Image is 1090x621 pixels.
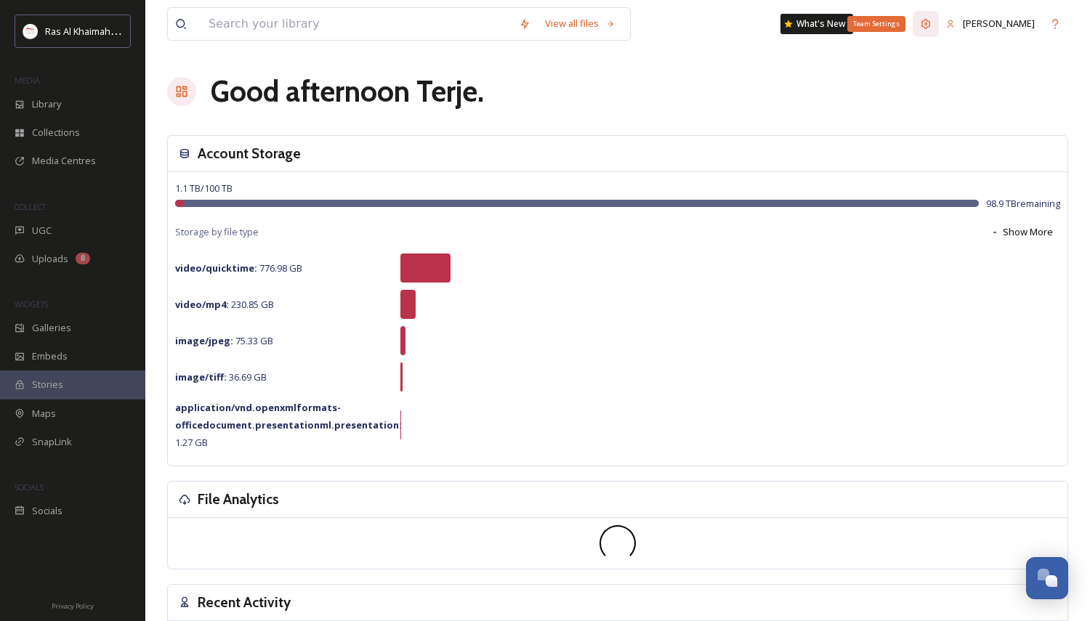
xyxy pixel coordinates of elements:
a: View all files [538,9,623,38]
button: Show More [983,218,1060,246]
strong: video/quicktime : [175,261,257,275]
span: Socials [32,504,62,518]
input: Search your library [201,8,512,40]
span: Media Centres [32,154,96,168]
a: Team Settings [913,11,939,37]
span: Storage by file type [175,225,259,239]
div: Team Settings [847,16,905,32]
strong: application/vnd.openxmlformats-officedocument.presentationml.presentation : [175,401,402,431]
div: 8 [76,253,90,264]
h1: Good afternoon Terje . [211,70,484,113]
button: Open Chat [1026,557,1068,599]
span: Privacy Policy [52,601,94,611]
span: Galleries [32,321,71,335]
span: 1.1 TB / 100 TB [175,182,233,195]
span: 75.33 GB [175,334,273,347]
span: SnapLink [32,435,72,449]
strong: video/mp4 : [175,298,229,311]
span: [PERSON_NAME] [963,17,1035,30]
strong: image/jpeg : [175,334,233,347]
h3: Recent Activity [198,592,291,613]
span: 36.69 GB [175,370,267,383]
span: 98.9 TB remaining [986,197,1060,211]
h3: File Analytics [198,489,279,510]
span: Maps [32,407,56,421]
a: [PERSON_NAME] [939,9,1042,38]
span: MEDIA [15,75,40,86]
span: WIDGETS [15,299,48,309]
strong: image/tiff : [175,370,227,383]
span: Library [32,97,61,111]
a: Privacy Policy [52,596,94,614]
span: 776.98 GB [175,261,302,275]
a: What's New [780,14,853,34]
span: Uploads [32,252,68,266]
h3: Account Storage [198,143,301,164]
span: Ras Al Khaimah Tourism Development Authority [45,24,251,38]
span: COLLECT [15,201,46,212]
span: SOCIALS [15,482,44,492]
span: 1.27 GB [175,401,402,449]
span: UGC [32,224,52,238]
span: 230.85 GB [175,298,274,311]
span: Embeds [32,349,68,363]
img: Logo_RAKTDA_RGB-01.png [23,24,38,38]
span: Collections [32,126,80,139]
span: Stories [32,378,63,391]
